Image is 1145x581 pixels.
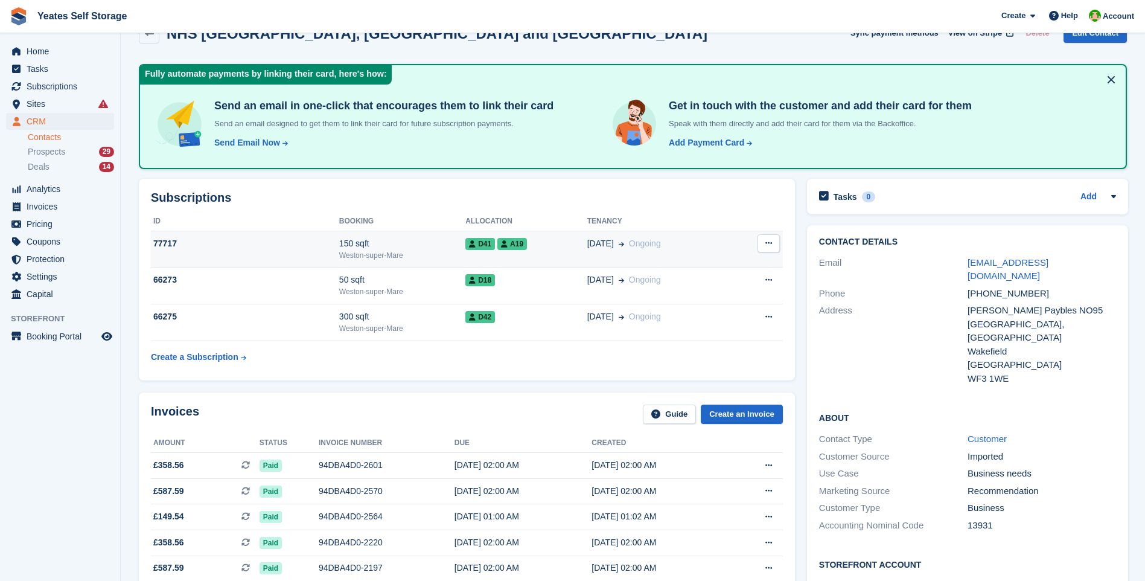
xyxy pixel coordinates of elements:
[151,346,246,368] a: Create a Subscription
[6,43,114,60] a: menu
[819,501,968,515] div: Customer Type
[629,312,661,321] span: Ongoing
[968,345,1116,359] div: Wakefield
[664,99,972,113] h4: Get in touch with the customer and add their card for them
[151,274,339,286] div: 66273
[819,484,968,498] div: Marketing Source
[587,237,614,250] span: [DATE]
[153,459,184,472] span: £358.56
[151,212,339,231] th: ID
[27,43,99,60] span: Home
[968,467,1116,481] div: Business needs
[155,99,205,149] img: send-email-b5881ef4c8f827a638e46e229e590028c7e36e3a6c99d2365469aff88783de13.svg
[27,181,99,197] span: Analytics
[497,238,527,250] span: A19
[968,519,1116,533] div: 13931
[664,136,753,149] a: Add Payment Card
[10,7,28,25] img: stora-icon-8386f47178a22dfd0bd8f6a31ec36ba5ce8667c1dd55bd0f319d3a0aa187defe.svg
[319,536,454,549] div: 94DBA4D0-2220
[28,146,114,158] a: Prospects 29
[819,304,968,385] div: Address
[209,118,553,130] p: Send an email designed to get them to link their card for future subscription payments.
[6,216,114,233] a: menu
[968,434,1007,444] a: Customer
[27,78,99,95] span: Subscriptions
[27,113,99,130] span: CRM
[260,434,319,453] th: Status
[27,268,99,285] span: Settings
[968,372,1116,386] div: WF3 1WE
[99,162,114,172] div: 14
[28,161,49,173] span: Deals
[850,23,939,43] button: Sync payment methods
[100,329,114,344] a: Preview store
[260,486,282,498] span: Paid
[819,519,968,533] div: Accounting Nominal Code
[968,358,1116,372] div: [GEOGRAPHIC_DATA]
[454,562,592,574] div: [DATE] 02:00 AM
[6,198,114,215] a: menu
[27,251,99,268] span: Protection
[587,212,733,231] th: Tenancy
[629,239,661,248] span: Ongoing
[819,256,968,283] div: Email
[834,191,857,202] h2: Tasks
[819,432,968,446] div: Contact Type
[6,95,114,112] a: menu
[27,60,99,77] span: Tasks
[153,485,184,498] span: £587.59
[27,286,99,303] span: Capital
[1080,190,1097,204] a: Add
[28,132,114,143] a: Contacts
[28,161,114,173] a: Deals 14
[465,212,587,231] th: Allocation
[153,510,184,523] span: £149.54
[151,351,238,364] div: Create a Subscription
[454,434,592,453] th: Due
[319,459,454,472] div: 94DBA4D0-2601
[968,484,1116,498] div: Recommendation
[319,562,454,574] div: 94DBA4D0-2197
[140,65,392,85] div: Fully automate payments by linking their card, here's how:
[167,25,707,42] h2: NHS [GEOGRAPHIC_DATA], [GEOGRAPHIC_DATA] and [GEOGRAPHIC_DATA]
[98,99,108,109] i: Smart entry sync failures have occurred
[1061,10,1078,22] span: Help
[339,274,465,286] div: 50 sqft
[6,251,114,268] a: menu
[6,328,114,345] a: menu
[968,318,1116,345] div: [GEOGRAPHIC_DATA], [GEOGRAPHIC_DATA]
[587,274,614,286] span: [DATE]
[260,537,282,549] span: Paid
[260,562,282,574] span: Paid
[592,510,729,523] div: [DATE] 01:02 AM
[454,485,592,498] div: [DATE] 02:00 AM
[819,411,1116,423] h2: About
[454,536,592,549] div: [DATE] 02:00 AM
[33,6,132,26] a: Yeates Self Storage
[151,405,199,425] h2: Invoices
[6,60,114,77] a: menu
[6,78,114,95] a: menu
[948,27,1002,39] span: View on Stripe
[339,286,465,297] div: Weston-super-Mare
[6,233,114,250] a: menu
[643,405,696,425] a: Guide
[339,323,465,334] div: Weston-super-Mare
[214,136,280,149] div: Send Email Now
[27,95,99,112] span: Sites
[99,147,114,157] div: 29
[1064,23,1127,43] a: Edit Contact
[454,459,592,472] div: [DATE] 02:00 AM
[943,23,1016,43] a: View on Stripe
[819,450,968,464] div: Customer Source
[6,181,114,197] a: menu
[27,233,99,250] span: Coupons
[260,511,282,523] span: Paid
[153,536,184,549] span: £358.56
[819,558,1116,570] h2: Storefront Account
[701,405,783,425] a: Create an Invoice
[151,434,260,453] th: Amount
[592,459,729,472] div: [DATE] 02:00 AM
[319,510,454,523] div: 94DBA4D0-2564
[339,237,465,250] div: 150 sqft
